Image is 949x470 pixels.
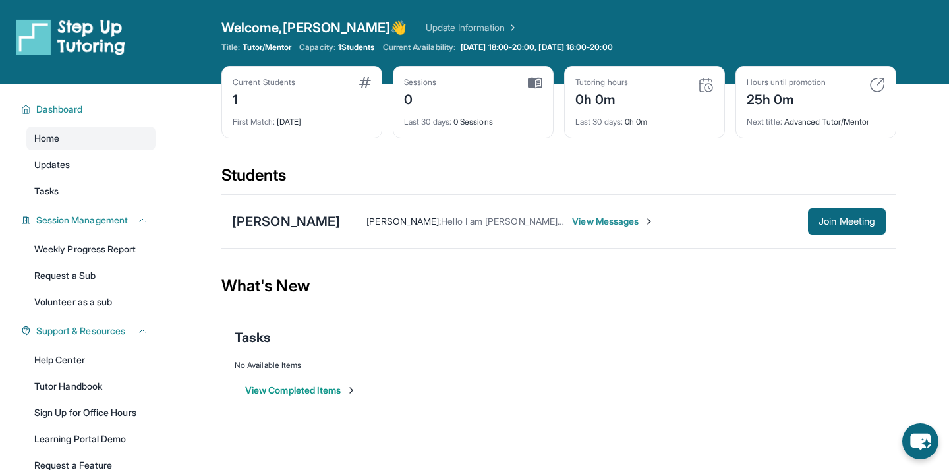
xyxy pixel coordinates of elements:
button: chat-button [902,423,938,459]
a: Help Center [26,348,156,372]
img: card [698,77,714,93]
span: Capacity: [299,42,335,53]
div: 0 Sessions [404,109,542,127]
a: Weekly Progress Report [26,237,156,261]
span: Tasks [34,185,59,198]
span: Next title : [747,117,782,127]
span: [PERSON_NAME] : [366,216,441,227]
span: Title: [221,42,240,53]
span: Hello I am [PERSON_NAME]. [PERSON_NAME]'s mom [441,216,666,227]
div: Students [221,165,896,194]
img: card [359,77,371,88]
img: card [528,77,542,89]
span: Tasks [235,328,271,347]
button: View Completed Items [245,384,357,397]
div: [DATE] [233,109,371,127]
span: [DATE] 18:00-20:00, [DATE] 18:00-20:00 [461,42,613,53]
a: Tasks [26,179,156,203]
a: [DATE] 18:00-20:00, [DATE] 18:00-20:00 [458,42,616,53]
a: Request a Sub [26,264,156,287]
div: What's New [221,257,896,315]
span: Last 30 days : [404,117,451,127]
span: 1 Students [338,42,375,53]
button: Support & Resources [31,324,148,338]
span: Last 30 days : [575,117,623,127]
span: Current Availability: [383,42,455,53]
div: 0 [404,88,437,109]
span: Session Management [36,214,128,227]
div: No Available Items [235,360,883,370]
div: Sessions [404,77,437,88]
a: Sign Up for Office Hours [26,401,156,425]
a: Tutor Handbook [26,374,156,398]
a: Update Information [426,21,518,34]
span: Support & Resources [36,324,125,338]
div: Advanced Tutor/Mentor [747,109,885,127]
span: Dashboard [36,103,83,116]
span: Join Meeting [819,218,875,225]
div: Hours until promotion [747,77,826,88]
img: card [869,77,885,93]
span: Home [34,132,59,145]
div: 0h 0m [575,109,714,127]
button: Join Meeting [808,208,886,235]
div: 1 [233,88,295,109]
button: Dashboard [31,103,148,116]
div: 25h 0m [747,88,826,109]
span: Tutor/Mentor [243,42,291,53]
span: Updates [34,158,71,171]
button: Session Management [31,214,148,227]
a: Learning Portal Demo [26,427,156,451]
span: Welcome, [PERSON_NAME] 👋 [221,18,407,37]
a: Volunteer as a sub [26,290,156,314]
span: View Messages [572,215,654,228]
img: Chevron Right [505,21,518,34]
div: Current Students [233,77,295,88]
a: Updates [26,153,156,177]
span: First Match : [233,117,275,127]
a: Home [26,127,156,150]
div: 0h 0m [575,88,628,109]
img: Chevron-Right [644,216,654,227]
img: logo [16,18,125,55]
div: [PERSON_NAME] [232,212,340,231]
div: Tutoring hours [575,77,628,88]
